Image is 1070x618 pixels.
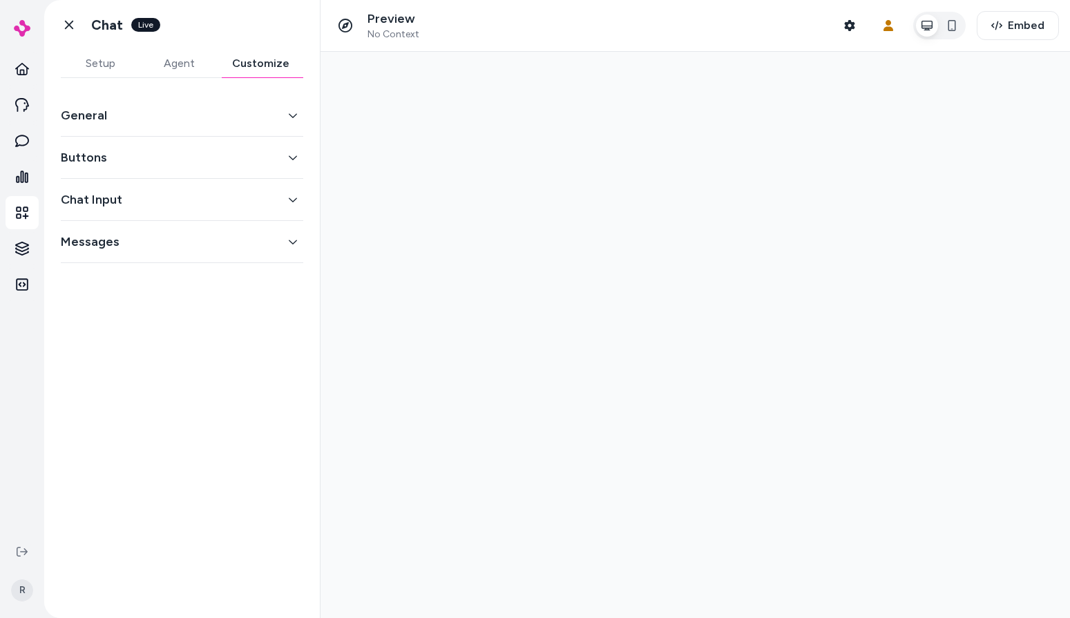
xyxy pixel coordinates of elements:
button: Embed [977,11,1059,40]
span: Embed [1008,17,1044,34]
button: R [8,568,36,612]
div: Live [131,18,160,32]
span: No Context [367,28,419,41]
button: Customize [218,50,303,77]
button: Messages [61,232,303,251]
span: R [11,579,33,601]
button: Agent [140,50,218,77]
button: General [61,106,303,125]
button: Setup [61,50,140,77]
button: Buttons [61,148,303,167]
h1: Chat [91,17,123,34]
p: Preview [367,11,419,27]
img: alby Logo [14,20,30,37]
button: Chat Input [61,190,303,209]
